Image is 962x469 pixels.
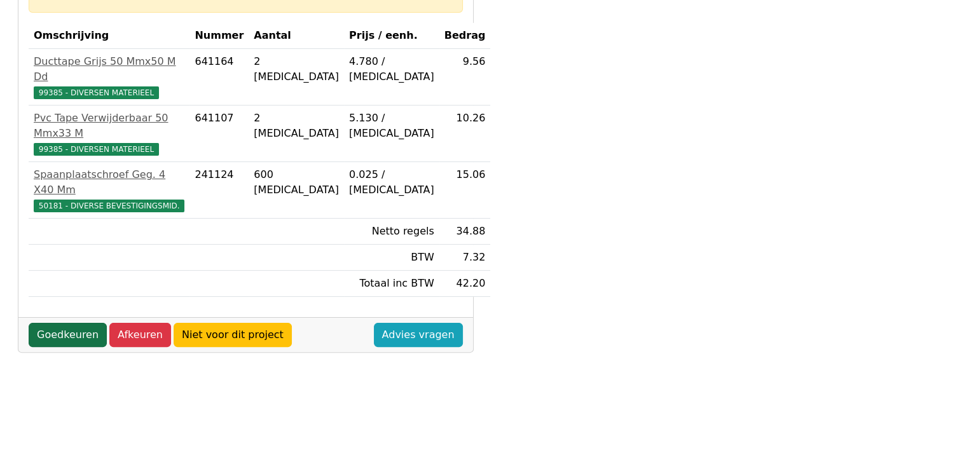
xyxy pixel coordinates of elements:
[349,54,434,85] div: 4.780 / [MEDICAL_DATA]
[29,323,107,347] a: Goedkeuren
[189,49,249,105] td: 641164
[344,271,439,297] td: Totaal inc BTW
[29,23,189,49] th: Omschrijving
[34,167,184,213] a: Spaanplaatschroef Geg. 4 X40 Mm50181 - DIVERSE BEVESTIGINGSMID.
[34,111,184,141] div: Pvc Tape Verwijderbaar 50 Mmx33 M
[439,49,491,105] td: 9.56
[439,162,491,219] td: 15.06
[189,162,249,219] td: 241124
[34,111,184,156] a: Pvc Tape Verwijderbaar 50 Mmx33 M99385 - DIVERSEN MATERIEEL
[439,105,491,162] td: 10.26
[189,105,249,162] td: 641107
[174,323,292,347] a: Niet voor dit project
[439,271,491,297] td: 42.20
[34,54,184,85] div: Ducttape Grijs 50 Mmx50 M Dd
[344,219,439,245] td: Netto regels
[34,86,159,99] span: 99385 - DIVERSEN MATERIEEL
[34,143,159,156] span: 99385 - DIVERSEN MATERIEEL
[254,111,339,141] div: 2 [MEDICAL_DATA]
[344,245,439,271] td: BTW
[349,111,434,141] div: 5.130 / [MEDICAL_DATA]
[439,219,491,245] td: 34.88
[344,23,439,49] th: Prijs / eenh.
[249,23,344,49] th: Aantal
[34,167,184,198] div: Spaanplaatschroef Geg. 4 X40 Mm
[374,323,463,347] a: Advies vragen
[439,245,491,271] td: 7.32
[34,54,184,100] a: Ducttape Grijs 50 Mmx50 M Dd99385 - DIVERSEN MATERIEEL
[254,54,339,85] div: 2 [MEDICAL_DATA]
[109,323,171,347] a: Afkeuren
[254,167,339,198] div: 600 [MEDICAL_DATA]
[349,167,434,198] div: 0.025 / [MEDICAL_DATA]
[34,200,184,212] span: 50181 - DIVERSE BEVESTIGINGSMID.
[439,23,491,49] th: Bedrag
[189,23,249,49] th: Nummer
